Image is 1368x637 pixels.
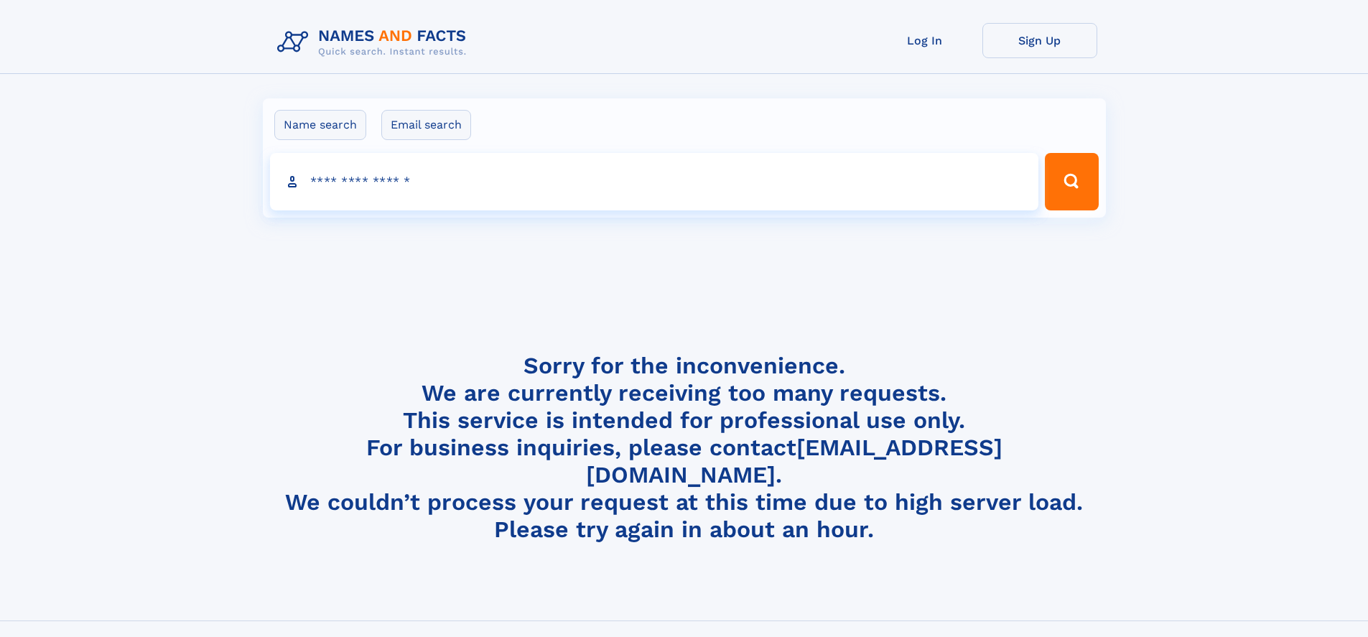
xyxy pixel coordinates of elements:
[381,110,471,140] label: Email search
[1045,153,1098,210] button: Search Button
[867,23,982,58] a: Log In
[982,23,1097,58] a: Sign Up
[586,434,1002,488] a: [EMAIL_ADDRESS][DOMAIN_NAME]
[271,352,1097,544] h4: Sorry for the inconvenience. We are currently receiving too many requests. This service is intend...
[271,23,478,62] img: Logo Names and Facts
[274,110,366,140] label: Name search
[270,153,1039,210] input: search input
